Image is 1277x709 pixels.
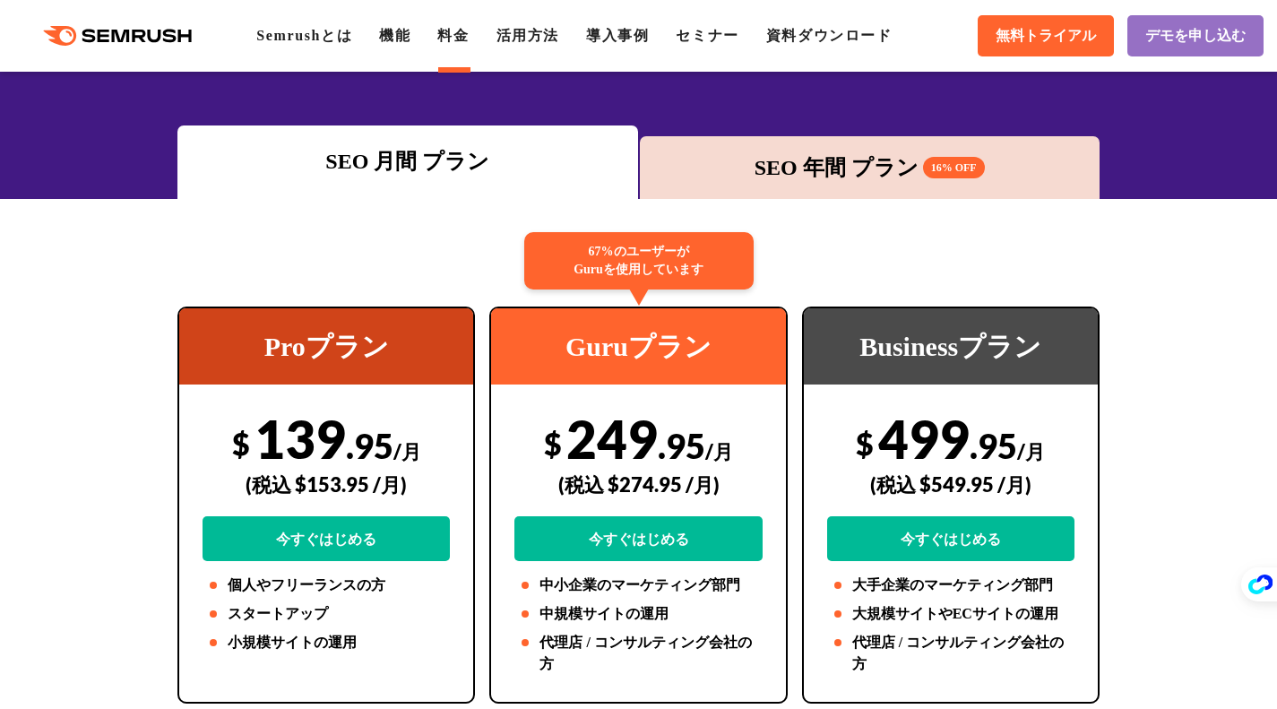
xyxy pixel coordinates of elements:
[203,407,450,561] div: 139
[514,407,762,561] div: 249
[186,145,628,177] div: SEO 月間 プラン
[827,632,1074,675] li: 代理店 / コンサルティング会社の方
[856,425,874,462] span: $
[804,308,1098,385] div: Businessプラン
[658,425,705,466] span: .95
[676,28,738,43] a: セミナー
[766,28,893,43] a: 資料ダウンロード
[256,28,352,43] a: Semrushとは
[514,575,762,596] li: 中小企業のマーケティング部門
[514,453,762,516] div: (税込 $274.95 /月)
[1145,27,1246,46] span: デモを申し込む
[524,232,754,290] div: 67%のユーザーが Guruを使用しています
[827,575,1074,596] li: 大手企業のマーケティング部門
[649,151,1091,184] div: SEO 年間 プラン
[203,453,450,516] div: (税込 $153.95 /月)
[978,15,1114,56] a: 無料トライアル
[179,308,473,385] div: Proプラン
[491,308,785,385] div: Guruプラン
[996,27,1096,46] span: 無料トライアル
[437,28,469,43] a: 料金
[827,453,1074,516] div: (税込 $549.95 /月)
[586,28,649,43] a: 導入事例
[1017,439,1045,463] span: /月
[827,603,1074,625] li: 大規模サイトやECサイトの運用
[514,603,762,625] li: 中規模サイトの運用
[970,425,1017,466] span: .95
[514,632,762,675] li: 代理店 / コンサルティング会社の方
[544,425,562,462] span: $
[203,516,450,561] a: 今すぐはじめる
[203,575,450,596] li: 個人やフリーランスの方
[346,425,393,466] span: .95
[496,28,559,43] a: 活用方法
[1127,15,1264,56] a: デモを申し込む
[514,516,762,561] a: 今すぐはじめる
[827,407,1074,561] div: 499
[827,516,1074,561] a: 今すぐはじめる
[379,28,410,43] a: 機能
[393,439,421,463] span: /月
[705,439,733,463] span: /月
[203,603,450,625] li: スタートアップ
[232,425,250,462] span: $
[923,157,985,178] span: 16% OFF
[203,632,450,653] li: 小規模サイトの運用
